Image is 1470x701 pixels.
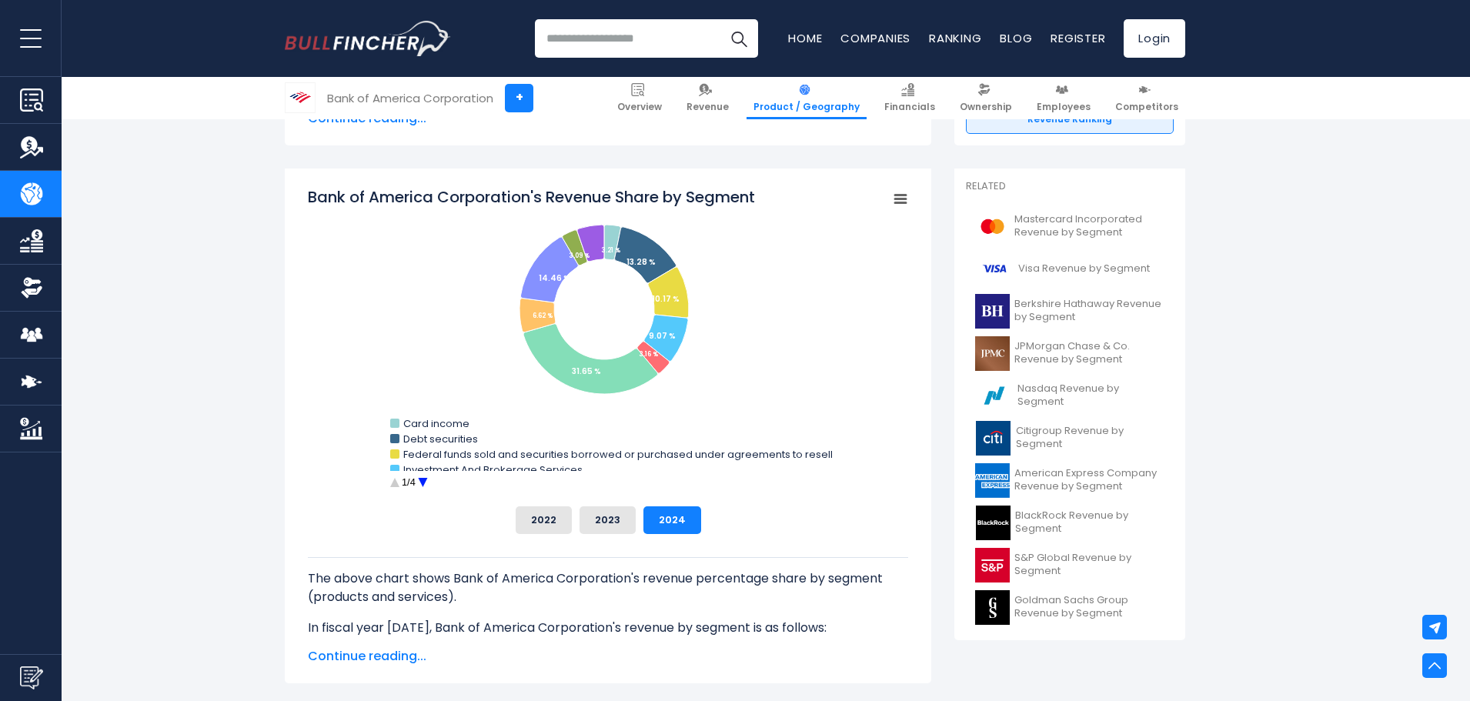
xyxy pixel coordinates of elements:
a: Ranking [929,30,981,46]
tspan: 6.62 % [533,312,553,320]
tspan: 3.16 % [639,350,658,359]
span: Revenue [687,101,729,113]
a: Product / Geography [747,77,867,119]
a: Nasdaq Revenue by Segment [966,375,1174,417]
img: MA logo [975,209,1010,244]
a: Visa Revenue by Segment [966,248,1174,290]
text: 1/4 [402,476,416,488]
a: S&P Global Revenue by Segment [966,544,1174,586]
a: Mastercard Incorporated Revenue by Segment [966,205,1174,248]
button: Search [720,19,758,58]
span: Continue reading... [308,647,908,666]
img: C logo [975,421,1011,456]
a: Go to homepage [285,21,450,56]
tspan: Bank of America Corporation's Revenue Share by Segment [308,186,755,208]
tspan: 14.46 % [539,272,570,284]
a: JPMorgan Chase & Co. Revenue by Segment [966,332,1174,375]
span: Overview [617,101,662,113]
span: S&P Global Revenue by Segment [1014,552,1164,578]
img: SPGI logo [975,548,1010,582]
tspan: 10.17 % [652,293,680,305]
button: 2023 [580,506,636,534]
img: JPM logo [975,336,1010,371]
text: Investment And Brokerage Services [403,462,583,477]
a: Competitors [1108,77,1185,119]
span: American Express Company Revenue by Segment [1014,467,1164,493]
span: Financials [884,101,935,113]
img: Ownership [20,276,43,299]
button: 2024 [643,506,701,534]
img: NDAQ logo [975,379,1013,413]
img: AXP logo [975,463,1010,498]
text: Debt securities [403,432,478,446]
img: BRK-B logo [975,294,1010,329]
a: Revenue Ranking [966,105,1174,134]
span: Mastercard Incorporated Revenue by Segment [1014,213,1164,239]
tspan: 13.28 % [626,256,656,268]
span: Goldman Sachs Group Revenue by Segment [1014,594,1164,620]
img: BLK logo [975,506,1011,540]
span: Visa Revenue by Segment [1018,262,1150,275]
p: The above chart shows Bank of America Corporation's revenue percentage share by segment (products... [308,569,908,606]
div: Bank of America Corporation [327,89,493,107]
tspan: 3.09 % [569,252,590,260]
span: Citigroup Revenue by Segment [1016,425,1164,451]
a: Employees [1030,77,1097,119]
a: American Express Company Revenue by Segment [966,459,1174,502]
img: V logo [975,252,1014,286]
tspan: 3.21 % [601,246,620,255]
text: Card income [403,416,469,431]
p: In fiscal year [DATE], Bank of America Corporation's revenue by segment is as follows: [308,619,908,637]
span: Product / Geography [753,101,860,113]
a: Revenue [680,77,736,119]
a: Blog [1000,30,1032,46]
a: Ownership [953,77,1019,119]
span: Ownership [960,101,1012,113]
span: Employees [1037,101,1091,113]
a: Home [788,30,822,46]
span: Berkshire Hathaway Revenue by Segment [1014,298,1164,324]
span: Competitors [1115,101,1178,113]
a: Berkshire Hathaway Revenue by Segment [966,290,1174,332]
tspan: 31.65 % [572,366,601,377]
img: GS logo [975,590,1010,625]
a: Financials [877,77,942,119]
p: Related [966,180,1174,193]
a: Register [1051,30,1105,46]
text: Federal funds sold and securities borrowed or purchased under agreements to resell [403,447,833,462]
a: Overview [610,77,669,119]
a: Goldman Sachs Group Revenue by Segment [966,586,1174,629]
a: BlackRock Revenue by Segment [966,502,1174,544]
a: Citigroup Revenue by Segment [966,417,1174,459]
button: 2022 [516,506,572,534]
a: Login [1124,19,1185,58]
a: + [505,84,533,112]
svg: Bank of America Corporation's Revenue Share by Segment [308,186,908,494]
img: Bullfincher logo [285,21,451,56]
tspan: 9.07 % [649,330,676,342]
span: BlackRock Revenue by Segment [1015,509,1164,536]
a: Companies [840,30,910,46]
img: BAC logo [286,83,315,112]
span: Nasdaq Revenue by Segment [1017,382,1164,409]
span: JPMorgan Chase & Co. Revenue by Segment [1014,340,1164,366]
